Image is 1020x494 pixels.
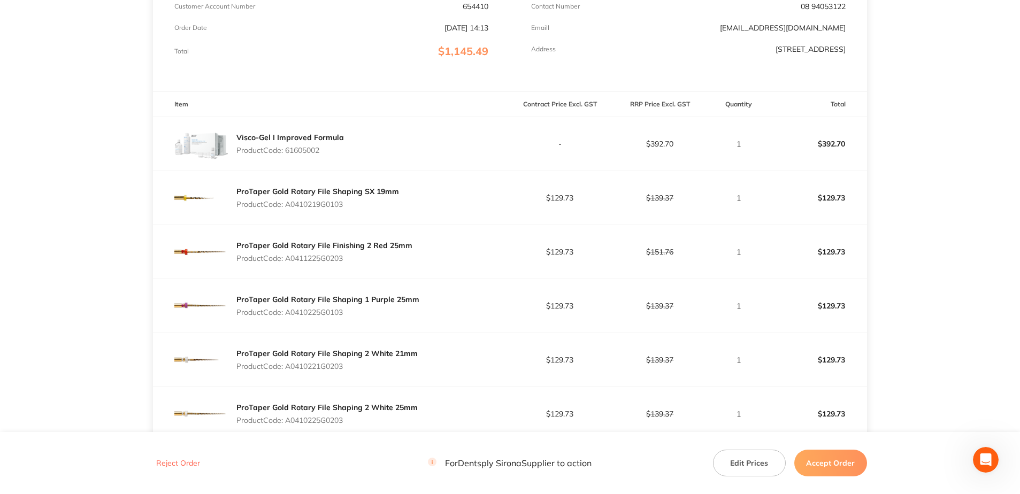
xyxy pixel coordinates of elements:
p: $129.73 [768,293,866,319]
p: $129.73 [510,302,609,310]
p: 1 [710,356,766,364]
p: $392.70 [610,140,709,148]
button: Reject Order [153,459,203,468]
p: $129.73 [768,347,866,373]
p: Total [174,48,189,55]
p: For Dentsply Sirona Supplier to action [428,458,592,468]
img: bXBoMWs1MQ [174,117,228,171]
img: ZzkzZW90Mw [174,171,228,225]
th: Quantity [710,92,767,117]
p: - [510,140,609,148]
p: [STREET_ADDRESS] [776,45,846,53]
a: ProTaper Gold Rotary File Shaping SX 19mm [236,187,399,196]
p: $129.73 [768,401,866,427]
button: Accept Order [794,450,867,476]
button: Edit Prices [713,450,786,476]
p: 08 94053122 [801,2,846,11]
a: [EMAIL_ADDRESS][DOMAIN_NAME] [720,23,846,33]
p: [DATE] 14:13 [444,24,488,32]
p: Product Code: A0410225G0203 [236,416,418,424]
p: $129.73 [768,185,866,211]
p: 1 [710,302,766,310]
p: $129.73 [510,356,609,364]
p: Emaill [531,24,549,32]
img: ZWs2ejZjaQ [174,225,228,279]
a: Visco-Gel I Improved Formula [236,133,344,142]
p: 1 [710,194,766,202]
p: Product Code: A0411225G0203 [236,254,412,263]
a: ProTaper Gold Rotary File Shaping 2 White 25mm [236,403,418,412]
img: dzI4a3J6MQ [174,387,228,441]
p: Order Date [174,24,207,32]
p: Product Code: A0410225G0103 [236,308,419,317]
p: Product Code: 61605002 [236,146,344,155]
p: $129.73 [510,194,609,202]
iframe: Intercom live chat [973,447,999,473]
p: 654410 [463,2,488,11]
th: Item [153,92,510,117]
p: $139.37 [610,410,709,418]
p: Address [531,45,556,53]
th: Total [767,92,867,117]
p: $139.37 [610,194,709,202]
p: Customer Account Number [174,3,255,10]
p: Product Code: A0410219G0103 [236,200,399,209]
p: 1 [710,410,766,418]
a: ProTaper Gold Rotary File Shaping 1 Purple 25mm [236,295,419,304]
a: ProTaper Gold Rotary File Finishing 2 Red 25mm [236,241,412,250]
p: Contact Number [531,3,580,10]
th: Contract Price Excl. GST [510,92,610,117]
span: $1,145.49 [438,44,488,58]
p: $129.73 [510,410,609,418]
img: dW96eWFxcg [174,333,228,387]
p: 1 [710,248,766,256]
p: $129.73 [768,239,866,265]
a: ProTaper Gold Rotary File Shaping 2 White 21mm [236,349,418,358]
p: $139.37 [610,302,709,310]
th: RRP Price Excl. GST [610,92,710,117]
p: $151.76 [610,248,709,256]
p: $139.37 [610,356,709,364]
img: aTM1MG9pNA [174,279,228,333]
p: $392.70 [768,131,866,157]
p: Product Code: A0410221G0203 [236,362,418,371]
p: 1 [710,140,766,148]
p: $129.73 [510,248,609,256]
